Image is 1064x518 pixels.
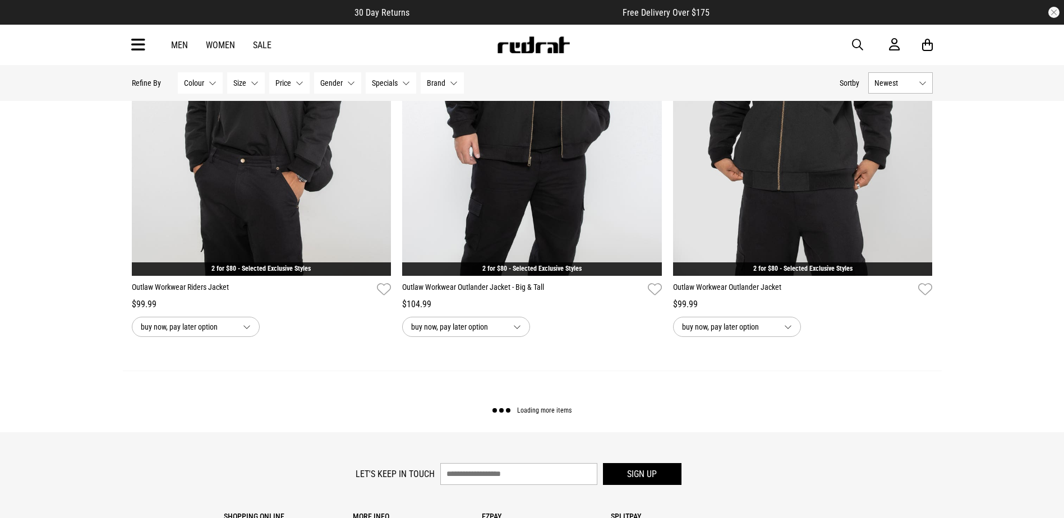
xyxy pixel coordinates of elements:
[496,36,570,53] img: Redrat logo
[868,72,933,94] button: Newest
[275,78,291,87] span: Price
[432,7,600,18] iframe: Customer reviews powered by Trustpilot
[411,320,504,334] span: buy now, pay later option
[132,281,373,298] a: Outlaw Workwear Riders Jacket
[372,78,398,87] span: Specials
[132,317,260,337] button: buy now, pay later option
[852,78,859,87] span: by
[402,317,530,337] button: buy now, pay later option
[356,469,435,479] label: Let's keep in touch
[673,281,914,298] a: Outlaw Workwear Outlander Jacket
[314,72,361,94] button: Gender
[9,4,43,38] button: Open LiveChat chat widget
[402,298,662,311] div: $104.99
[233,78,246,87] span: Size
[178,72,223,94] button: Colour
[132,78,161,87] p: Refine By
[141,320,234,334] span: buy now, pay later option
[354,7,409,18] span: 30 Day Returns
[421,72,464,94] button: Brand
[753,265,853,272] a: 2 for $80 - Selected Exclusive Styles
[184,78,204,87] span: Colour
[402,281,643,298] a: Outlaw Workwear Outlander Jacket - Big & Tall
[673,298,933,311] div: $99.99
[269,72,310,94] button: Price
[682,320,775,334] span: buy now, pay later option
[171,40,188,50] a: Men
[253,40,271,50] a: Sale
[227,72,265,94] button: Size
[132,298,391,311] div: $99.99
[673,317,801,337] button: buy now, pay later option
[603,463,681,485] button: Sign up
[206,40,235,50] a: Women
[211,265,311,272] a: 2 for $80 - Selected Exclusive Styles
[840,76,859,90] button: Sortby
[874,78,914,87] span: Newest
[427,78,445,87] span: Brand
[366,72,416,94] button: Specials
[320,78,343,87] span: Gender
[517,407,572,415] span: Loading more items
[623,7,710,18] span: Free Delivery Over $175
[482,265,582,272] a: 2 for $80 - Selected Exclusive Styles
